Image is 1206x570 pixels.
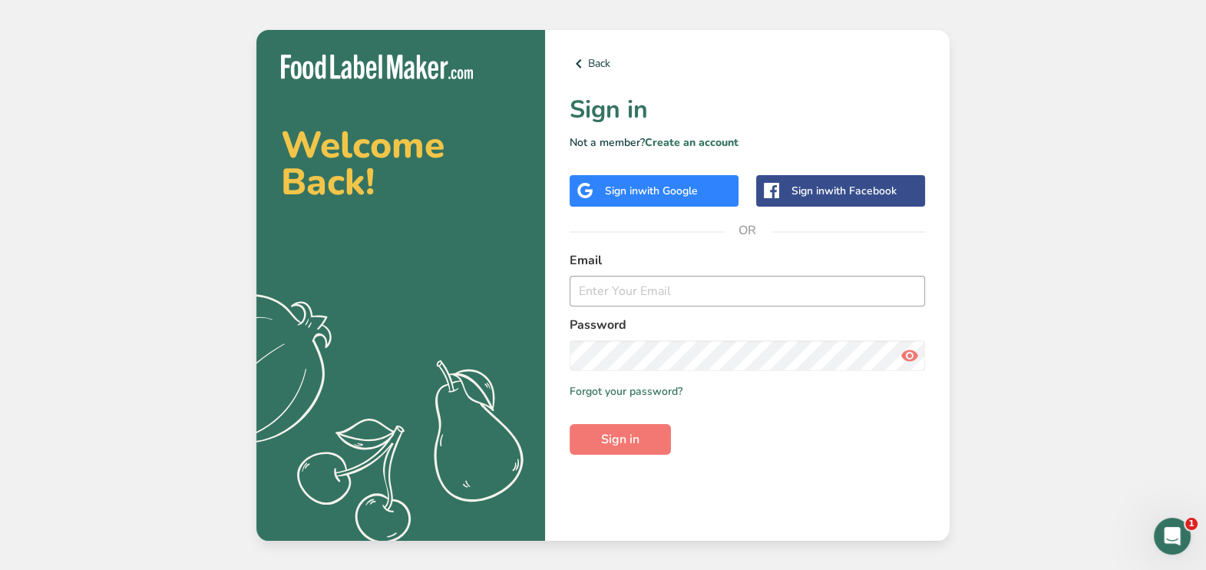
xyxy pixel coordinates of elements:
[570,55,925,73] a: Back
[725,207,771,254] span: OR
[824,184,897,198] span: with Facebook
[570,316,925,334] label: Password
[605,183,698,199] div: Sign in
[570,91,925,128] h1: Sign in
[570,134,925,151] p: Not a member?
[601,430,639,449] span: Sign in
[570,276,925,307] input: Enter Your Email
[281,127,520,200] h2: Welcome Back!
[791,183,897,199] div: Sign in
[1185,518,1198,530] span: 1
[570,383,682,399] a: Forgot your password?
[645,135,738,150] a: Create an account
[570,424,671,455] button: Sign in
[281,55,473,80] img: Food Label Maker
[638,184,698,198] span: with Google
[570,251,925,270] label: Email
[1154,518,1191,555] iframe: Intercom live chat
